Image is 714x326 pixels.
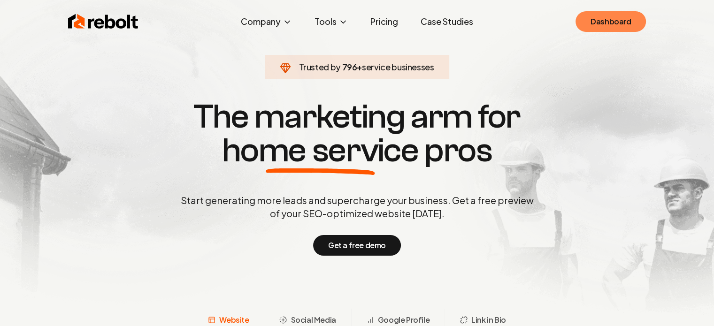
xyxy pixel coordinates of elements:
span: Website [219,314,249,326]
a: Dashboard [576,11,646,32]
button: Company [233,12,299,31]
a: Pricing [363,12,406,31]
span: home service [222,134,419,167]
span: Social Media [291,314,336,326]
span: + [357,61,362,72]
button: Get a free demo [313,235,401,256]
h1: The marketing arm for pros [132,100,583,167]
img: Rebolt Logo [68,12,138,31]
button: Tools [307,12,355,31]
p: Start generating more leads and supercharge your business. Get a free preview of your SEO-optimiz... [179,194,536,220]
span: Google Profile [378,314,430,326]
a: Case Studies [413,12,481,31]
span: 796 [342,61,357,74]
span: Trusted by [299,61,340,72]
span: service businesses [362,61,434,72]
span: Link in Bio [471,314,506,326]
